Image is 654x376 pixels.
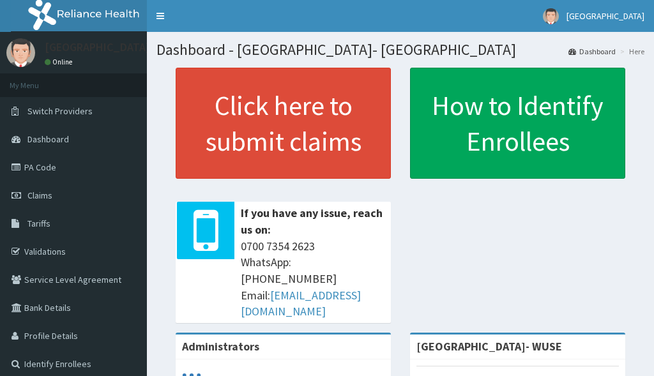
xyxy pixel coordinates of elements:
[27,105,93,117] span: Switch Providers
[156,41,644,58] h1: Dashboard - [GEOGRAPHIC_DATA]- [GEOGRAPHIC_DATA]
[543,8,559,24] img: User Image
[6,38,35,67] img: User Image
[567,10,644,22] span: [GEOGRAPHIC_DATA]
[45,57,75,66] a: Online
[241,238,384,320] span: 0700 7354 2623 WhatsApp: [PHONE_NUMBER] Email:
[176,68,391,179] a: Click here to submit claims
[27,218,50,229] span: Tariffs
[45,41,150,53] p: [GEOGRAPHIC_DATA]
[416,339,562,354] strong: [GEOGRAPHIC_DATA]- WUSE
[568,46,616,57] a: Dashboard
[241,206,383,237] b: If you have any issue, reach us on:
[27,190,52,201] span: Claims
[617,46,644,57] li: Here
[410,68,625,179] a: How to Identify Enrollees
[241,288,361,319] a: [EMAIL_ADDRESS][DOMAIN_NAME]
[27,133,69,145] span: Dashboard
[182,339,259,354] b: Administrators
